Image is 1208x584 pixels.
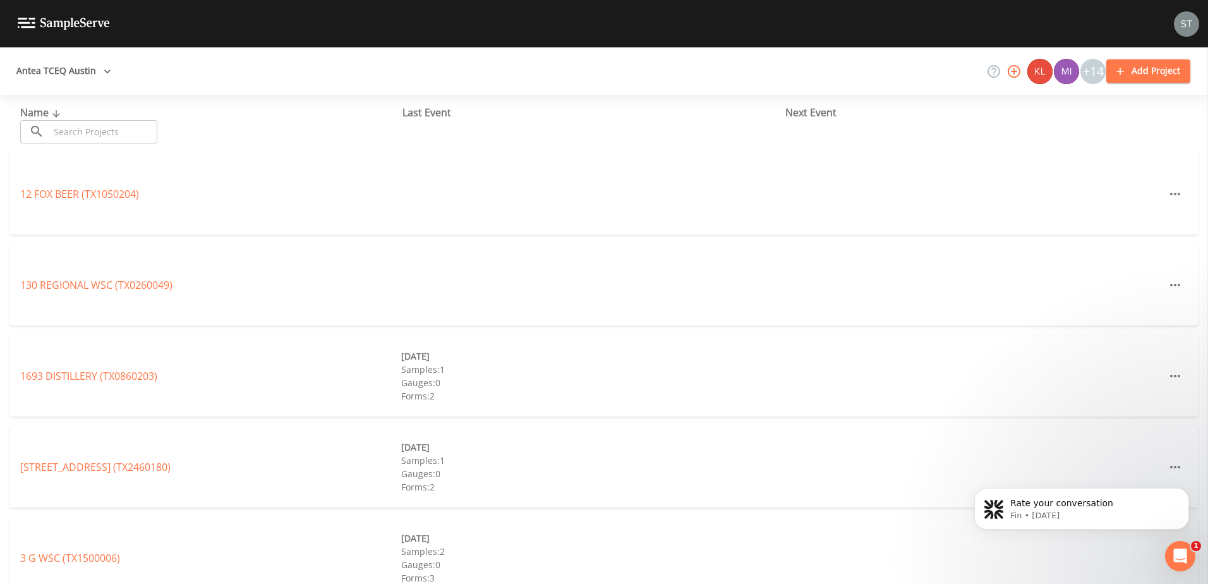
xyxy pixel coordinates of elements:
div: Samples: 2 [401,545,782,558]
iframe: Intercom live chat [1165,541,1195,571]
span: Name [20,106,64,119]
img: logo [18,18,110,30]
img: 8315ae1e0460c39f28dd315f8b59d613 [1174,11,1199,37]
div: [DATE] [401,532,782,545]
input: Search Projects [49,120,157,143]
div: Kler Teran [1027,59,1053,84]
a: 3 G WSC (TX1500006) [20,551,120,565]
span: 1 [1191,541,1201,551]
div: Last Event [402,105,785,120]
div: Gauges: 0 [401,558,782,571]
div: Samples: 1 [401,363,782,376]
img: 9c4450d90d3b8045b2e5fa62e4f92659 [1027,59,1053,84]
a: [STREET_ADDRESS] (TX2460180) [20,460,171,474]
div: +14 [1080,59,1106,84]
div: Miriaha Caddie [1053,59,1080,84]
div: Forms: 2 [401,480,782,494]
button: Antea TCEQ Austin [11,59,116,83]
a: 12 FOX BEER (TX1050204) [20,187,139,201]
div: [DATE] [401,441,782,454]
a: 130 REGIONAL WSC (TX0260049) [20,278,172,292]
div: Gauges: 0 [401,376,782,389]
iframe: Intercom notifications message [955,461,1208,550]
img: a1ea4ff7c53760f38bef77ef7c6649bf [1054,59,1079,84]
div: [DATE] [401,350,782,363]
div: Forms: 2 [401,389,782,403]
button: Add Project [1106,59,1190,83]
a: 1693 DISTILLERY (TX0860203) [20,369,157,383]
div: Gauges: 0 [401,467,782,480]
div: Samples: 1 [401,454,782,467]
div: Next Event [785,105,1168,120]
